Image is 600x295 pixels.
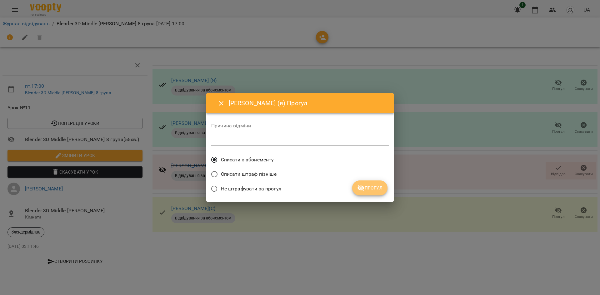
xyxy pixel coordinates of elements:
h6: [PERSON_NAME] (я) Прогул [229,98,386,108]
span: Прогул [357,184,382,192]
button: Прогул [352,180,387,195]
label: Причина відміни [211,123,389,128]
span: Списати штраф пізніше [221,170,277,178]
span: Списати з абонементу [221,156,274,164]
button: Close [214,96,229,111]
span: Не штрафувати за прогул [221,185,281,193]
